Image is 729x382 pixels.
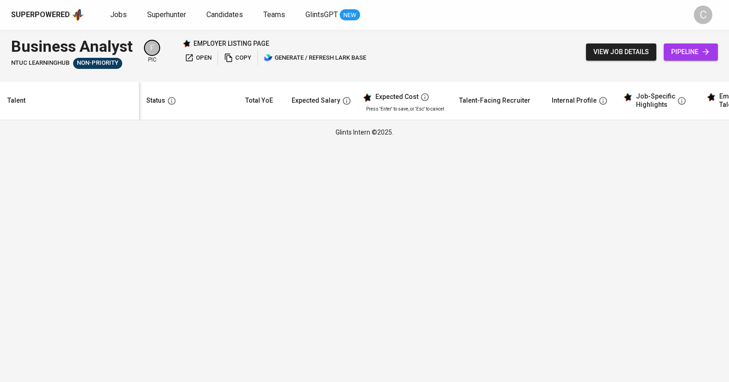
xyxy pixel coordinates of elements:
span: open [185,53,212,63]
div: Internal Profile [552,95,597,106]
a: Candidates [206,9,245,21]
a: pipeline [664,43,718,61]
a: Jobs [110,9,129,21]
button: copy [222,51,254,65]
div: pic [144,40,160,64]
p: employer listing page [193,39,269,48]
span: Non-Priority [73,59,122,68]
img: glints_star.svg [362,93,372,102]
span: Superhunter [147,10,186,19]
div: Business Analyst [11,35,133,58]
img: Glints Star [182,39,191,48]
span: pipeline [671,46,710,58]
img: lark [264,53,273,62]
div: F [144,40,160,56]
div: Expected Cost [375,93,418,101]
div: Talent [7,95,25,106]
span: view job details [593,46,649,58]
span: Candidates [206,10,243,19]
img: glints_star.svg [623,92,632,102]
div: Job-Specific Highlights [636,92,675,109]
span: Teams [263,10,285,19]
span: copy [224,53,251,63]
img: glints_star.svg [706,92,716,102]
div: Expected Salary [292,95,340,106]
a: GlintsGPT NEW [305,9,360,21]
div: C [694,6,712,24]
button: lark generate / refresh lark base [262,51,368,65]
button: view job details [586,43,656,61]
a: Superpoweredapp logo [11,8,84,22]
span: generate / refresh lark base [264,53,366,63]
div: Status [146,95,165,106]
button: open [182,51,214,65]
div: Superpowered [11,10,70,20]
span: Jobs [110,10,127,19]
p: Press 'Enter' to save, or 'Esc' to cancel [366,105,444,112]
div: Pending Client’s Feedback [73,58,122,69]
img: app logo [72,8,84,22]
a: Superhunter [147,9,188,21]
span: NEW [340,11,360,20]
span: NTUC LearningHub [11,59,69,68]
div: Talent-Facing Recruiter [459,95,530,106]
span: GlintsGPT [305,10,338,19]
div: Total YoE [245,95,273,106]
a: Teams [263,9,287,21]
